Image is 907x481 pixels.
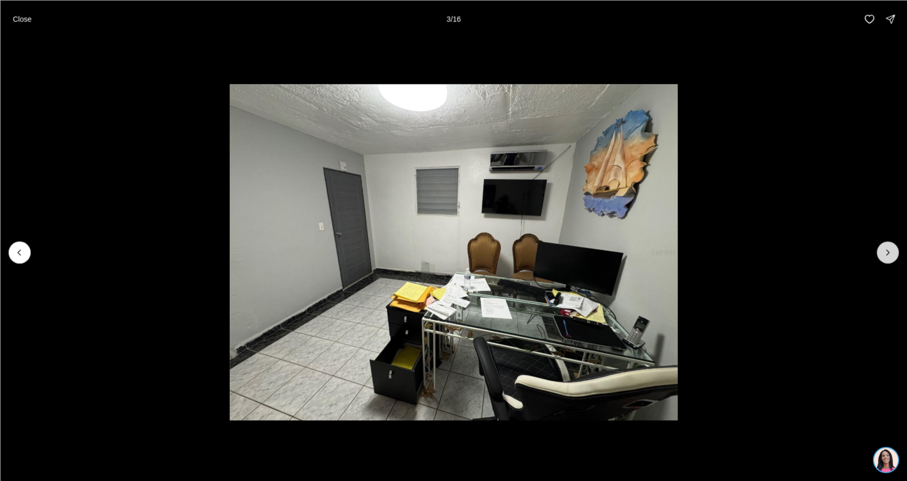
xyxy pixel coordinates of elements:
[6,8,38,29] button: Close
[6,6,30,30] img: be3d4b55-7850-4bcb-9297-a2f9cd376e78.png
[8,241,30,263] button: Previous slide
[13,15,31,23] p: Close
[446,15,461,23] p: 3 / 16
[877,241,899,263] button: Next slide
